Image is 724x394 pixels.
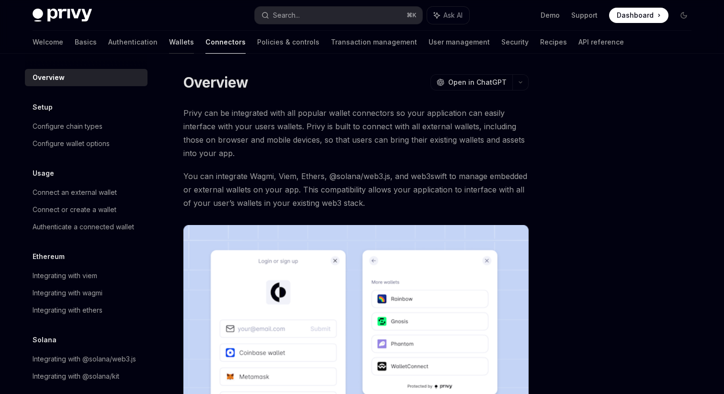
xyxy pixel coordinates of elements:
a: Recipes [540,31,567,54]
a: Authenticate a connected wallet [25,218,147,236]
div: Integrating with viem [33,270,97,281]
img: dark logo [33,9,92,22]
a: Authentication [108,31,158,54]
a: Dashboard [609,8,668,23]
span: Dashboard [617,11,654,20]
div: Overview [33,72,65,83]
h5: Ethereum [33,251,65,262]
a: Demo [541,11,560,20]
div: Configure chain types [33,121,102,132]
a: Basics [75,31,97,54]
button: Toggle dark mode [676,8,691,23]
a: Integrating with ethers [25,302,147,319]
h1: Overview [183,74,248,91]
div: Configure wallet options [33,138,110,149]
button: Ask AI [427,7,469,24]
a: Configure chain types [25,118,147,135]
a: Security [501,31,529,54]
a: Integrating with wagmi [25,284,147,302]
a: Configure wallet options [25,135,147,152]
h5: Setup [33,101,53,113]
span: Ask AI [443,11,463,20]
a: Welcome [33,31,63,54]
div: Integrating with @solana/web3.js [33,353,136,365]
h5: Solana [33,334,57,346]
span: Open in ChatGPT [448,78,507,87]
a: Integrating with @solana/kit [25,368,147,385]
a: Integrating with viem [25,267,147,284]
span: ⌘ K [407,11,417,19]
span: You can integrate Wagmi, Viem, Ethers, @solana/web3.js, and web3swift to manage embedded or exter... [183,169,529,210]
a: Transaction management [331,31,417,54]
div: Authenticate a connected wallet [33,221,134,233]
div: Connect an external wallet [33,187,117,198]
h5: Usage [33,168,54,179]
div: Search... [273,10,300,21]
a: Wallets [169,31,194,54]
a: User management [429,31,490,54]
a: Integrating with @solana/web3.js [25,350,147,368]
button: Search...⌘K [255,7,422,24]
a: Overview [25,69,147,86]
button: Open in ChatGPT [430,74,512,90]
div: Integrating with @solana/kit [33,371,119,382]
div: Connect or create a wallet [33,204,116,215]
div: Integrating with ethers [33,304,102,316]
a: Connect or create a wallet [25,201,147,218]
div: Integrating with wagmi [33,287,102,299]
span: Privy can be integrated with all popular wallet connectors so your application can easily interfa... [183,106,529,160]
a: Connect an external wallet [25,184,147,201]
a: Support [571,11,598,20]
a: Policies & controls [257,31,319,54]
a: Connectors [205,31,246,54]
a: API reference [578,31,624,54]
